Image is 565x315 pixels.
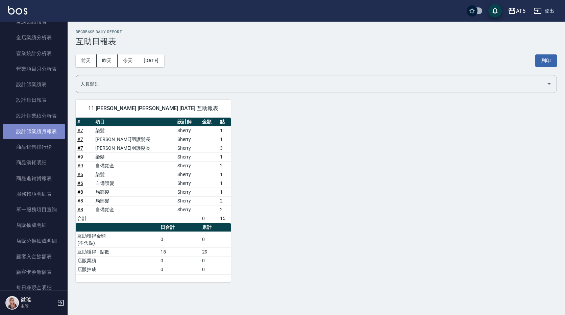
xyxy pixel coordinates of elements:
a: #9 [77,163,83,168]
a: 服務扣項明細表 [3,186,65,202]
td: [PERSON_NAME]羽護髮長 [94,144,175,152]
input: 人員名稱 [79,78,544,90]
button: [DATE] [138,54,164,67]
td: 1 [218,152,231,161]
a: 單一服務項目查詢 [3,202,65,217]
a: #8 [77,189,83,195]
td: Sherry [176,170,200,179]
td: 15 [218,214,231,223]
h5: 微瑤 [21,296,55,303]
button: 昨天 [97,54,118,67]
td: Sherry [176,205,200,214]
td: 店販抽成 [76,265,159,274]
th: 金額 [200,118,218,126]
td: 2 [218,205,231,214]
th: 點 [218,118,231,126]
button: AT5 [505,4,528,18]
a: #7 [77,137,83,142]
td: 2 [218,161,231,170]
div: AT5 [516,7,525,15]
th: 項目 [94,118,175,126]
table: a dense table [76,118,231,223]
h3: 互助日報表 [76,37,557,46]
td: 0 [159,265,200,274]
a: 商品銷售排行榜 [3,139,65,155]
td: 店販業績 [76,256,159,265]
a: 營業項目月分析表 [3,61,65,77]
button: 前天 [76,54,97,67]
td: Sherry [176,188,200,196]
h2: Decrease Daily Report [76,30,557,34]
a: #6 [77,172,83,177]
a: 全店業績分析表 [3,30,65,45]
td: 局部髮 [94,188,175,196]
a: 商品消耗明細 [3,155,65,170]
a: 顧客入金餘額表 [3,249,65,264]
a: 營業統計分析表 [3,46,65,61]
td: 互助獲得 - 點數 [76,247,159,256]
a: 店販抽成明細 [3,217,65,233]
p: 主管 [21,303,55,309]
td: 0 [200,265,231,274]
a: 互助業績報表 [3,14,65,30]
a: #7 [77,128,83,133]
img: Person [5,296,19,310]
th: # [76,118,94,126]
td: 自備護髮 [94,179,175,188]
a: 設計師業績分析表 [3,108,65,124]
a: #6 [77,180,83,186]
a: 設計師業績表 [3,77,65,92]
a: 顧客卡券餘額表 [3,264,65,280]
span: 11 [PERSON_NAME] [PERSON_NAME] [DATE] 互助報表 [84,105,223,112]
td: 染髮 [94,152,175,161]
td: 1 [218,188,231,196]
th: 日合計 [159,223,200,232]
a: 每日非現金明細 [3,280,65,295]
td: 染髮 [94,126,175,135]
a: 設計師業績月報表 [3,124,65,139]
td: 互助獲得金額 (不含點) [76,232,159,247]
td: 15 [159,247,200,256]
td: 0 [200,256,231,265]
td: 自備鉑金 [94,205,175,214]
button: 登出 [531,5,557,17]
td: 1 [218,135,231,144]
td: 1 [218,179,231,188]
td: Sherry [176,144,200,152]
td: Sherry [176,196,200,205]
a: #7 [77,145,83,151]
td: 局部髮 [94,196,175,205]
table: a dense table [76,223,231,274]
a: #9 [77,154,83,160]
td: 合計 [76,214,94,223]
td: Sherry [176,152,200,161]
td: Sherry [176,179,200,188]
button: 今天 [118,54,139,67]
td: 0 [200,214,218,223]
img: Logo [8,6,27,15]
a: 設計師日報表 [3,92,65,108]
a: #8 [77,198,83,203]
td: 0 [159,256,200,265]
td: Sherry [176,126,200,135]
td: 染髮 [94,170,175,179]
button: save [488,4,502,18]
td: Sherry [176,161,200,170]
td: Sherry [176,135,200,144]
td: 1 [218,126,231,135]
td: 29 [200,247,231,256]
th: 設計師 [176,118,200,126]
a: 店販分類抽成明細 [3,233,65,249]
a: 商品進銷貨報表 [3,171,65,186]
a: #8 [77,207,83,212]
button: 列印 [535,54,557,67]
td: [PERSON_NAME]羽護髮長 [94,135,175,144]
td: 自備鉑金 [94,161,175,170]
td: 3 [218,144,231,152]
button: Open [544,78,555,89]
td: 1 [218,170,231,179]
td: 0 [159,232,200,247]
th: 累計 [200,223,231,232]
td: 0 [200,232,231,247]
td: 2 [218,196,231,205]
